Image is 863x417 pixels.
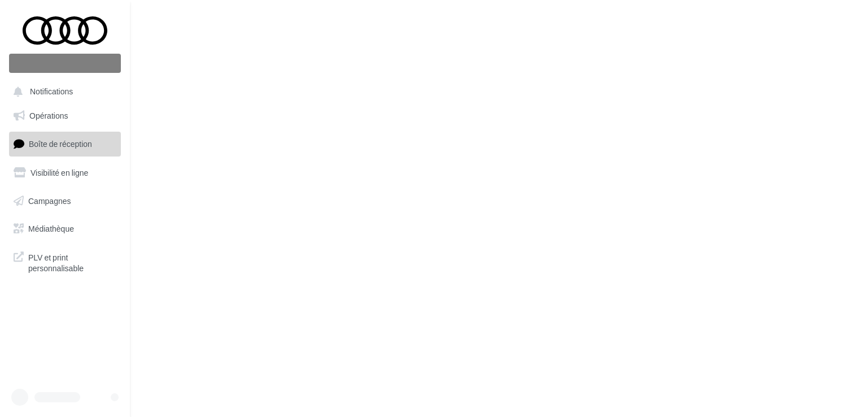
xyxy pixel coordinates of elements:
a: Campagnes [7,189,123,213]
a: Visibilité en ligne [7,161,123,185]
span: Boîte de réception [29,139,92,149]
span: Visibilité en ligne [30,168,88,177]
a: PLV et print personnalisable [7,245,123,279]
span: Opérations [29,111,68,120]
span: Campagnes [28,196,71,205]
span: PLV et print personnalisable [28,250,116,274]
a: Opérations [7,104,123,128]
a: Médiathèque [7,217,123,241]
div: Nouvelle campagne [9,54,121,73]
span: Notifications [30,87,73,97]
a: Boîte de réception [7,132,123,156]
span: Médiathèque [28,224,74,233]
